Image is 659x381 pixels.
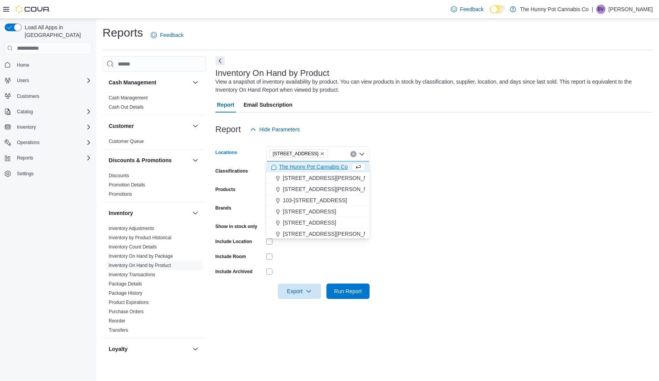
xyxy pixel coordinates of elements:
[109,263,171,268] a: Inventory On Hand by Product
[109,253,173,259] a: Inventory On Hand by Package
[5,56,92,199] nav: Complex example
[191,121,200,131] button: Customer
[14,138,43,147] button: Operations
[17,171,34,177] span: Settings
[17,124,36,130] span: Inventory
[2,168,95,179] button: Settings
[109,122,189,130] button: Customer
[266,206,370,217] button: [STREET_ADDRESS]
[109,79,156,86] h3: Cash Management
[215,238,252,245] label: Include Location
[109,104,144,110] a: Cash Out Details
[109,122,134,130] h3: Customer
[326,284,370,299] button: Run Report
[283,230,381,238] span: [STREET_ADDRESS][PERSON_NAME]
[109,345,189,353] button: Loyalty
[109,156,189,164] button: Discounts & Promotions
[17,155,33,161] span: Reports
[14,60,32,70] a: Home
[14,123,92,132] span: Inventory
[520,5,588,14] p: The Hunny Pot Cannabis Co
[266,195,370,206] button: 103-[STREET_ADDRESS]
[160,31,183,39] span: Feedback
[103,25,143,40] h1: Reports
[17,109,33,115] span: Catalog
[109,79,189,86] button: Cash Management
[283,174,381,182] span: [STREET_ADDRESS][PERSON_NAME]
[259,126,300,133] span: Hide Parameters
[14,107,36,116] button: Catalog
[109,173,129,178] a: Discounts
[109,209,133,217] h3: Inventory
[215,56,225,65] button: Next
[215,168,248,174] label: Classifications
[109,95,148,101] a: Cash Management
[109,300,149,305] a: Product Expirations
[103,224,206,338] div: Inventory
[266,184,370,195] button: [STREET_ADDRESS][PERSON_NAME]
[109,345,128,353] h3: Loyalty
[2,106,95,117] button: Catalog
[2,59,95,70] button: Home
[266,228,370,240] button: [STREET_ADDRESS][PERSON_NAME]
[191,344,200,354] button: Loyalty
[148,27,187,43] a: Feedback
[2,137,95,148] button: Operations
[215,253,246,260] label: Include Room
[350,151,356,157] button: Clear input
[14,169,37,178] a: Settings
[109,226,154,231] a: Inventory Adjustments
[14,92,42,101] a: Customers
[17,93,39,99] span: Customers
[266,161,370,173] button: The Hunny Pot Cannabis Co
[269,149,328,158] span: 2500 Hurontario St
[215,223,257,230] label: Show in stock only
[17,77,29,84] span: Users
[14,91,92,101] span: Customers
[109,272,155,277] a: Inventory Transactions
[283,196,347,204] span: 103-[STREET_ADDRESS]
[109,281,142,287] a: Package Details
[283,219,336,227] span: [STREET_ADDRESS]
[14,138,92,147] span: Operations
[22,23,92,39] span: Load All Apps in [GEOGRAPHIC_DATA]
[266,173,370,184] button: [STREET_ADDRESS][PERSON_NAME]
[448,2,487,17] a: Feedback
[247,122,303,137] button: Hide Parameters
[282,284,316,299] span: Export
[109,156,171,164] h3: Discounts & Promotions
[109,182,145,188] a: Promotion Details
[266,217,370,228] button: [STREET_ADDRESS]
[490,5,506,13] input: Dark Mode
[103,171,206,202] div: Discounts & Promotions
[215,269,252,275] label: Include Archived
[14,153,92,163] span: Reports
[215,69,329,78] h3: Inventory On Hand by Product
[273,150,319,158] span: [STREET_ADDRESS]
[14,60,92,69] span: Home
[320,151,324,156] button: Remove 2500 Hurontario St from selection in this group
[191,208,200,218] button: Inventory
[109,318,125,324] a: Reorder
[14,107,92,116] span: Catalog
[17,139,40,146] span: Operations
[15,5,50,13] img: Cova
[109,139,144,144] a: Customer Queue
[2,91,95,102] button: Customers
[592,5,593,14] p: |
[279,163,348,171] span: The Hunny Pot Cannabis Co
[2,153,95,163] button: Reports
[217,97,234,112] span: Report
[215,205,231,211] label: Brands
[596,5,605,14] div: Billy Van Dam
[283,185,381,193] span: [STREET_ADDRESS][PERSON_NAME]
[2,122,95,133] button: Inventory
[191,156,200,165] button: Discounts & Promotions
[109,191,132,197] a: Promotions
[244,97,293,112] span: Email Subscription
[109,290,142,296] a: Package History
[109,235,171,240] a: Inventory by Product Historical
[334,287,362,295] span: Run Report
[14,153,36,163] button: Reports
